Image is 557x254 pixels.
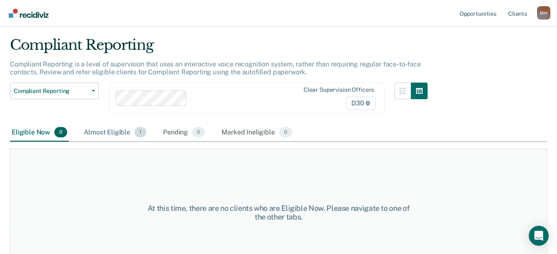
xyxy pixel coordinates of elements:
[54,127,67,138] span: 0
[10,37,428,60] div: Compliant Reporting
[537,6,550,20] div: M H
[14,88,88,95] span: Compliant Reporting
[82,124,148,142] div: Almost Eligible1
[10,83,99,99] button: Compliant Reporting
[220,124,294,142] div: Marked Ineligible0
[304,86,374,93] div: Clear supervision officers
[9,9,49,18] img: Recidiviz
[529,226,549,246] div: Open Intercom Messenger
[346,97,376,110] span: D30
[10,124,69,142] div: Eligible Now0
[161,124,207,142] div: Pending0
[144,204,413,222] div: At this time, there are no clients who are Eligible Now. Please navigate to one of the other tabs.
[10,60,421,76] p: Compliant Reporting is a level of supervision that uses an interactive voice recognition system, ...
[192,127,205,138] span: 0
[279,127,292,138] span: 0
[537,6,550,20] button: Profile dropdown button
[134,127,146,138] span: 1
